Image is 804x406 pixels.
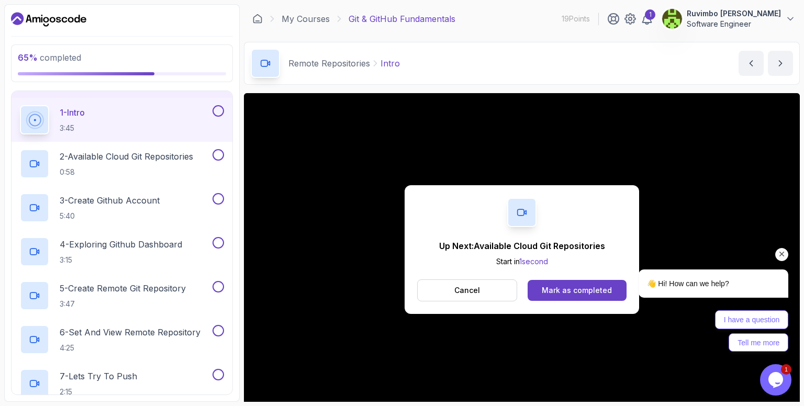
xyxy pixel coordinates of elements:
p: 3:45 [60,123,85,133]
p: Remote Repositories [288,57,370,70]
span: completed [18,52,81,63]
p: 5:40 [60,211,160,221]
p: 19 Points [562,14,590,24]
p: 1 - Intro [60,106,85,119]
p: 6 - Set And View Remote Repository [60,326,200,339]
p: Intro [381,57,400,70]
a: 1 [641,13,653,25]
a: Dashboard [252,14,263,24]
p: 5 - Create Remote Git Repository [60,282,186,295]
p: 0:58 [60,167,193,177]
button: 3-Create Github Account5:40 [20,193,224,222]
p: Git & GitHub Fundamentals [349,13,455,25]
p: 4 - Exploring Github Dashboard [60,238,182,251]
p: 7 - Lets Try To Push [60,370,137,382]
div: 1 [645,9,655,20]
button: Cancel [417,279,517,301]
iframe: 1 - Intro [244,93,800,405]
button: 5-Create Remote Git Repository3:47 [20,281,224,310]
div: Mark as completed [542,285,612,296]
p: Software Engineer [687,19,781,29]
p: 3:47 [60,299,186,309]
p: Cancel [454,285,480,296]
p: 3:15 [60,255,182,265]
button: 2-Available Cloud Git Repositories0:58 [20,149,224,178]
p: 2:15 [60,387,137,397]
button: previous content [739,51,764,76]
button: 4-Exploring Github Dashboard3:15 [20,237,224,266]
button: 1-Intro3:45 [20,105,224,134]
button: Mark as completed [528,280,627,301]
button: 7-Lets Try To Push2:15 [20,369,224,398]
span: 65 % [18,52,38,63]
button: next content [768,51,793,76]
a: Dashboard [11,11,86,28]
iframe: chat widget [605,187,794,359]
p: Up Next: Available Cloud Git Repositories [439,240,605,252]
iframe: chat widget [760,364,794,396]
p: 4:25 [60,343,200,353]
p: Start in [439,256,605,267]
button: user profile imageRuvimbo [PERSON_NAME]Software Engineer [662,8,796,29]
p: 3 - Create Github Account [60,194,160,207]
p: 2 - Available Cloud Git Repositories [60,150,193,163]
img: user profile image [662,9,682,29]
span: 1 second [519,257,548,266]
button: 6-Set And View Remote Repository4:25 [20,325,224,354]
a: My Courses [282,13,330,25]
p: Ruvimbo [PERSON_NAME] [687,8,781,19]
